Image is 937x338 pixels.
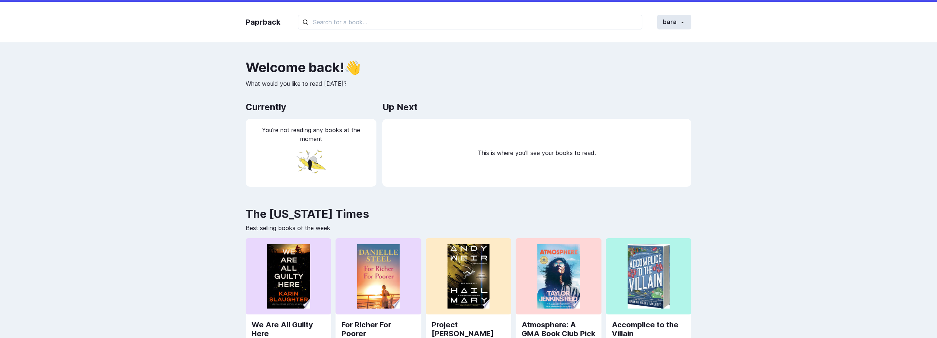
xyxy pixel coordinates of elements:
[246,100,376,115] h2: Currently
[382,100,418,115] h2: Up Next
[267,244,310,309] img: Woman paying for a purchase
[293,143,330,180] img: floater.png
[448,244,489,309] img: Woman paying for a purchase
[246,60,691,75] h2: Welcome back ! 👋
[246,17,280,28] a: Paprback
[246,207,691,221] h2: The [US_STATE] Times
[253,126,369,143] p: You're not reading any books at the moment
[252,320,325,338] a: We Are All Guilty Here
[246,223,691,232] p: Best selling books of the week
[522,320,595,338] a: Atmosphere: A GMA Book Club Pick
[246,79,691,88] p: What would you like to read [DATE]?
[628,244,670,309] img: Woman paying for a purchase
[382,119,691,187] div: This is where you'll see your books to read.
[537,244,580,309] img: Woman paying for a purchase
[432,320,505,338] a: Project [PERSON_NAME]
[657,15,691,29] button: bara
[612,320,685,338] a: Accomplice to the Villain
[298,15,642,29] input: Search for a book...
[341,320,415,338] a: For Richer For Poorer
[357,244,400,309] img: Woman paying for a purchase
